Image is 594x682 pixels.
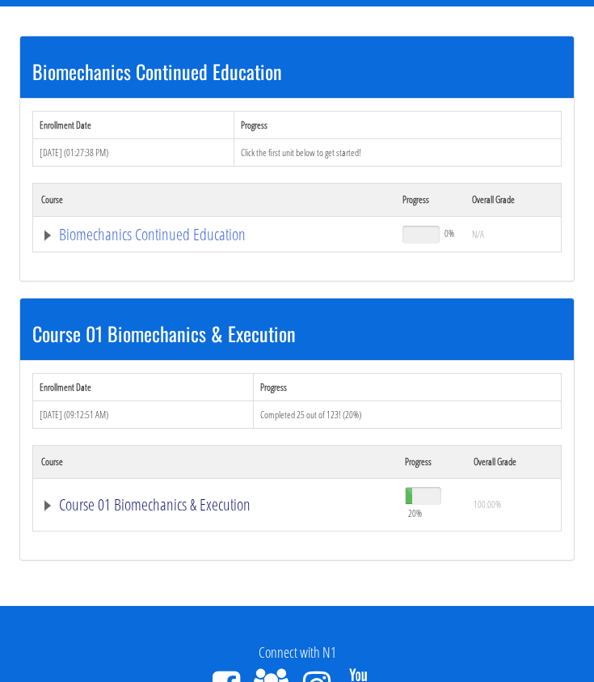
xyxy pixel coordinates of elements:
td: [DATE] (09:12:51 AM) [33,401,254,429]
span: 0% [444,225,454,243]
td: 100.00% [466,479,561,532]
td: N/A [464,217,561,252]
th: Enrollment Date [33,111,234,138]
a: Course 01 Biomechanics & Execution [41,497,389,513]
th: Progress [254,373,562,400]
th: Course [33,446,397,479]
a: Biomechanics Continued Education [41,227,386,243]
h3: Biomechanics Continued Education [32,61,562,82]
th: Progress [394,184,465,217]
td: Completed 25 out of 123! (20%) [254,401,562,429]
th: Course [33,184,394,217]
th: Progress [397,446,466,479]
td: [DATE] (01:27:38 PM) [33,139,234,167]
th: Enrollment Date [33,373,254,400]
th: Overall Grade [464,184,561,217]
h4: Connect with N1 [12,645,582,661]
h3: Course 01 Biomechanics & Execution [32,323,562,344]
th: Progress [234,111,561,138]
th: Overall Grade [466,446,561,479]
td: Click the first unit below to get started! [234,139,561,167]
span: 20% [408,505,422,523]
